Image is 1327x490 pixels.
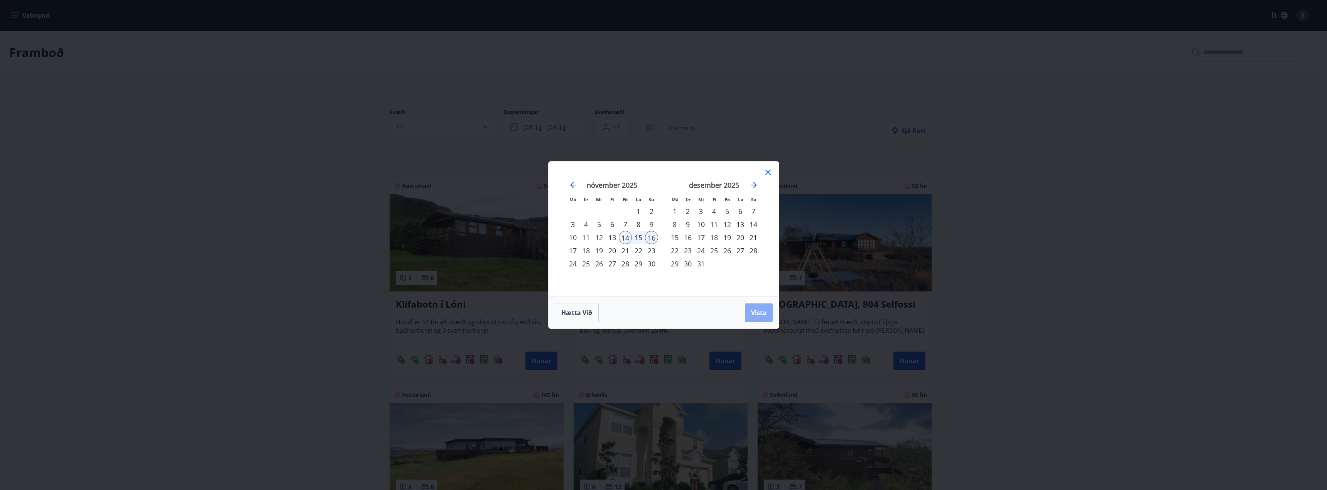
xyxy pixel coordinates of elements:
[632,205,645,218] div: 1
[749,180,758,190] div: Move forward to switch to the next month.
[606,218,619,231] td: Choose fimmtudagur, 6. nóvember 2025 as your check-in date. It’s available.
[712,197,716,202] small: Fi
[632,205,645,218] td: Choose laugardagur, 1. nóvember 2025 as your check-in date. It’s available.
[707,218,721,231] div: 11
[579,231,593,244] td: Choose þriðjudagur, 11. nóvember 2025 as your check-in date. It’s available.
[698,197,704,202] small: Mi
[721,244,734,257] td: Choose föstudagur, 26. desember 2025 as your check-in date. It’s available.
[619,244,632,257] td: Choose föstudagur, 21. nóvember 2025 as your check-in date. It’s available.
[694,231,707,244] div: 17
[707,231,721,244] td: Choose fimmtudagur, 18. desember 2025 as your check-in date. It’s available.
[747,231,760,244] div: 21
[751,197,756,202] small: Su
[668,257,681,270] td: Choose mánudagur, 29. desember 2025 as your check-in date. It’s available.
[569,180,578,190] div: Move backward to switch to the previous month.
[734,244,747,257] td: Choose laugardagur, 27. desember 2025 as your check-in date. It’s available.
[672,197,679,202] small: Má
[707,205,721,218] div: 4
[606,257,619,270] td: Choose fimmtudagur, 27. nóvember 2025 as your check-in date. It’s available.
[632,231,645,244] td: Selected. laugardagur, 15. nóvember 2025
[747,231,760,244] td: Choose sunnudagur, 21. desember 2025 as your check-in date. It’s available.
[694,205,707,218] div: 3
[721,218,734,231] td: Choose föstudagur, 12. desember 2025 as your check-in date. It’s available.
[566,257,579,270] td: Choose mánudagur, 24. nóvember 2025 as your check-in date. It’s available.
[645,231,658,244] div: 16
[668,218,681,231] div: 8
[681,244,694,257] td: Choose þriðjudagur, 23. desember 2025 as your check-in date. It’s available.
[738,197,743,202] small: La
[694,257,707,270] td: Choose miðvikudagur, 31. desember 2025 as your check-in date. It’s available.
[579,244,593,257] div: 18
[606,231,619,244] td: Choose fimmtudagur, 13. nóvember 2025 as your check-in date. It’s available.
[606,244,619,257] div: 20
[593,231,606,244] td: Choose miðvikudagur, 12. nóvember 2025 as your check-in date. It’s available.
[694,257,707,270] div: 31
[725,197,730,202] small: Fö
[558,171,770,287] div: Calendar
[707,218,721,231] td: Choose fimmtudagur, 11. desember 2025 as your check-in date. It’s available.
[566,244,579,257] td: Choose mánudagur, 17. nóvember 2025 as your check-in date. It’s available.
[694,218,707,231] td: Choose miðvikudagur, 10. desember 2025 as your check-in date. It’s available.
[606,257,619,270] div: 27
[593,244,606,257] td: Choose miðvikudagur, 19. nóvember 2025 as your check-in date. It’s available.
[632,231,645,244] div: 15
[593,257,606,270] div: 26
[579,257,593,270] td: Choose þriðjudagur, 25. nóvember 2025 as your check-in date. It’s available.
[632,257,645,270] div: 29
[606,218,619,231] div: 6
[566,231,579,244] td: Choose mánudagur, 10. nóvember 2025 as your check-in date. It’s available.
[694,231,707,244] td: Choose miðvikudagur, 17. desember 2025 as your check-in date. It’s available.
[734,218,747,231] div: 13
[619,231,632,244] td: Selected as start date. föstudagur, 14. nóvember 2025
[584,197,588,202] small: Þr
[734,205,747,218] td: Choose laugardagur, 6. desember 2025 as your check-in date. It’s available.
[645,231,658,244] td: Selected as end date. sunnudagur, 16. nóvember 2025
[596,197,602,202] small: Mi
[566,257,579,270] div: 24
[619,231,632,244] div: 14
[619,257,632,270] div: 28
[734,231,747,244] td: Choose laugardagur, 20. desember 2025 as your check-in date. It’s available.
[707,231,721,244] div: 18
[566,244,579,257] div: 17
[721,205,734,218] div: 5
[555,303,599,322] button: Hætta við
[645,218,658,231] td: Choose sunnudagur, 9. nóvember 2025 as your check-in date. It’s available.
[707,205,721,218] td: Choose fimmtudagur, 4. desember 2025 as your check-in date. It’s available.
[694,205,707,218] td: Choose miðvikudagur, 3. desember 2025 as your check-in date. It’s available.
[681,205,694,218] div: 2
[668,257,681,270] div: 29
[668,218,681,231] td: Choose mánudagur, 8. desember 2025 as your check-in date. It’s available.
[632,244,645,257] div: 22
[645,205,658,218] div: 2
[681,218,694,231] div: 9
[566,231,579,244] div: 10
[668,244,681,257] td: Choose mánudagur, 22. desember 2025 as your check-in date. It’s available.
[593,218,606,231] div: 5
[668,231,681,244] td: Choose mánudagur, 15. desember 2025 as your check-in date. It’s available.
[668,244,681,257] div: 22
[707,244,721,257] div: 25
[593,231,606,244] div: 12
[632,244,645,257] td: Choose laugardagur, 22. nóvember 2025 as your check-in date. It’s available.
[632,257,645,270] td: Choose laugardagur, 29. nóvember 2025 as your check-in date. It’s available.
[569,197,576,202] small: Má
[566,218,579,231] td: Choose mánudagur, 3. nóvember 2025 as your check-in date. It’s available.
[636,197,641,202] small: La
[645,218,658,231] div: 9
[681,257,694,270] td: Choose þriðjudagur, 30. desember 2025 as your check-in date. It’s available.
[721,205,734,218] td: Choose föstudagur, 5. desember 2025 as your check-in date. It’s available.
[593,257,606,270] td: Choose miðvikudagur, 26. nóvember 2025 as your check-in date. It’s available.
[686,197,691,202] small: Þr
[721,218,734,231] div: 12
[619,257,632,270] td: Choose föstudagur, 28. nóvember 2025 as your check-in date. It’s available.
[561,308,592,317] span: Hætta við
[681,231,694,244] div: 16
[747,218,760,231] td: Choose sunnudagur, 14. desember 2025 as your check-in date. It’s available.
[593,244,606,257] div: 19
[645,244,658,257] div: 23
[747,218,760,231] div: 14
[668,205,681,218] td: Choose mánudagur, 1. desember 2025 as your check-in date. It’s available.
[619,218,632,231] td: Choose föstudagur, 7. nóvember 2025 as your check-in date. It’s available.
[707,244,721,257] td: Choose fimmtudagur, 25. desember 2025 as your check-in date. It’s available.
